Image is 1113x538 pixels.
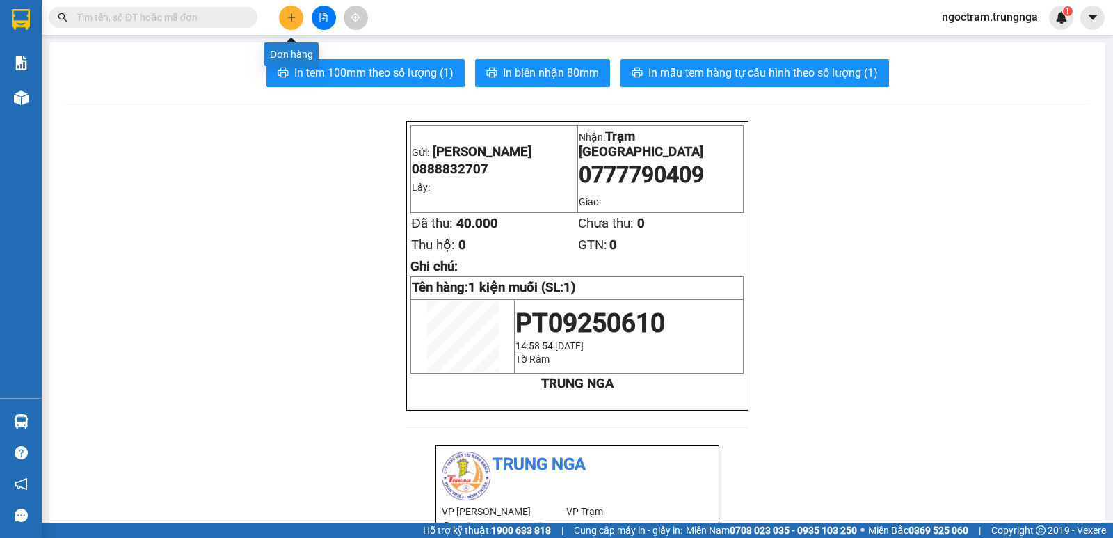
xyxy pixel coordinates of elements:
[609,237,617,253] span: 0
[279,6,303,30] button: plus
[458,237,466,253] span: 0
[515,308,665,338] span: PT09250610
[411,237,455,253] span: Thu hộ:
[868,523,968,538] span: Miền Bắc
[561,523,563,538] span: |
[319,13,328,22] span: file-add
[266,59,465,87] button: printerIn tem 100mm theo số lượng (1)
[648,64,878,81] span: In mẫu tem hàng tự cấu hình theo số lượng (1)
[14,414,29,429] img: warehouse-icon
[563,280,576,295] span: 1)
[979,523,981,538] span: |
[475,59,610,87] button: printerIn biên nhận 80mm
[411,216,452,231] span: Đã thu:
[412,182,430,193] span: Lấy:
[12,9,30,30] img: logo-vxr
[456,216,498,231] span: 40.000
[515,340,584,351] span: 14:58:54 [DATE]
[1087,11,1099,24] span: caret-down
[1036,525,1046,535] span: copyright
[58,13,67,22] span: search
[515,354,550,365] span: Tờ Râm
[15,477,28,491] span: notification
[1055,11,1068,24] img: icon-new-feature
[579,129,703,159] span: Trạm [GEOGRAPHIC_DATA]
[578,237,607,253] span: GTN:
[96,59,185,105] li: VP Trạm [GEOGRAPHIC_DATA]
[486,67,497,80] span: printer
[351,13,360,22] span: aim
[14,90,29,105] img: warehouse-icon
[579,196,601,207] span: Giao:
[410,259,458,274] span: Ghi chú:
[686,523,857,538] span: Miền Nam
[433,144,531,159] span: [PERSON_NAME]
[294,64,454,81] span: In tem 100mm theo số lượng (1)
[278,67,289,80] span: printer
[503,64,599,81] span: In biên nhận 80mm
[287,13,296,22] span: plus
[908,525,968,536] strong: 0369 525 060
[7,77,17,87] span: environment
[931,8,1049,26] span: ngoctram.trungnga
[1063,6,1073,16] sup: 1
[264,42,319,66] div: Đơn hàng
[442,452,490,500] img: logo.jpg
[344,6,368,30] button: aim
[468,280,576,295] span: 1 kiện muối (SL:
[312,6,336,30] button: file-add
[442,522,451,532] span: environment
[637,216,645,231] span: 0
[1065,6,1070,16] span: 1
[579,161,704,188] span: 0777790409
[7,7,202,33] li: Trung Nga
[77,10,241,25] input: Tìm tên, số ĐT hoặc mã đơn
[442,504,566,519] li: VP [PERSON_NAME]
[412,280,576,295] strong: Tên hàng:
[566,504,691,535] li: VP Trạm [GEOGRAPHIC_DATA]
[15,446,28,459] span: question-circle
[1080,6,1105,30] button: caret-down
[632,67,643,80] span: printer
[579,129,743,159] p: Nhận:
[423,523,551,538] span: Hỗ trợ kỹ thuật:
[7,7,56,56] img: logo.jpg
[7,77,92,118] b: T1 [PERSON_NAME], P Phú Thuỷ
[412,161,488,177] span: 0888832707
[7,59,96,74] li: VP [PERSON_NAME]
[15,509,28,522] span: message
[541,376,614,391] strong: TRUNG NGA
[412,144,576,159] p: Gửi:
[730,525,857,536] strong: 0708 023 035 - 0935 103 250
[491,525,551,536] strong: 1900 633 818
[574,523,682,538] span: Cung cấp máy in - giấy in:
[578,216,634,231] span: Chưa thu:
[14,56,29,70] img: solution-icon
[442,452,713,478] li: Trung Nga
[860,528,865,533] span: ⚪️
[620,59,889,87] button: printerIn mẫu tem hàng tự cấu hình theo số lượng (1)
